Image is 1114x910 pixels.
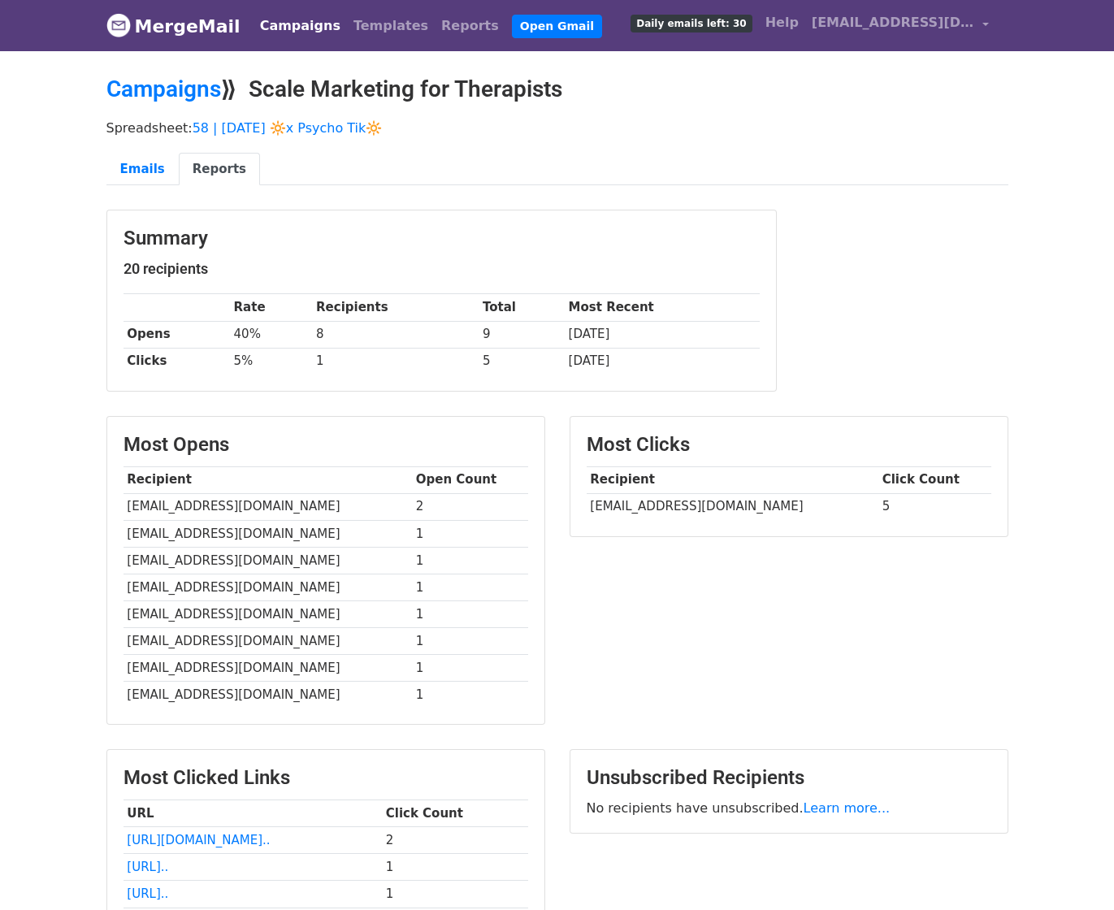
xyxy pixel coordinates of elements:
[479,348,565,375] td: 5
[565,321,760,348] td: [DATE]
[124,766,528,790] h3: Most Clicked Links
[412,574,528,600] td: 1
[106,9,241,43] a: MergeMail
[412,547,528,574] td: 1
[587,799,991,817] p: No recipients have unsubscribed.
[124,628,412,655] td: [EMAIL_ADDRESS][DOMAIN_NAME]
[812,13,974,32] span: [EMAIL_ADDRESS][DOMAIN_NAME]
[1033,832,1114,910] iframe: Chat Widget
[382,881,528,908] td: 1
[124,601,412,628] td: [EMAIL_ADDRESS][DOMAIN_NAME]
[587,433,991,457] h3: Most Clicks
[106,119,1008,136] p: Spreadsheet:
[382,800,528,827] th: Click Count
[124,574,412,600] td: [EMAIL_ADDRESS][DOMAIN_NAME]
[412,601,528,628] td: 1
[412,520,528,547] td: 1
[254,10,347,42] a: Campaigns
[382,827,528,854] td: 2
[412,655,528,682] td: 1
[179,153,260,186] a: Reports
[512,15,602,38] a: Open Gmail
[878,466,991,493] th: Click Count
[624,6,758,39] a: Daily emails left: 30
[124,321,230,348] th: Opens
[106,76,1008,103] h2: ⟫ Scale Marketing for Therapists
[412,466,528,493] th: Open Count
[435,10,505,42] a: Reports
[347,10,435,42] a: Templates
[565,294,760,321] th: Most Recent
[230,294,313,321] th: Rate
[124,466,412,493] th: Recipient
[312,321,479,348] td: 8
[312,294,479,321] th: Recipients
[412,682,528,708] td: 1
[631,15,752,32] span: Daily emails left: 30
[878,493,991,520] td: 5
[412,628,528,655] td: 1
[479,321,565,348] td: 9
[124,433,528,457] h3: Most Opens
[759,6,805,39] a: Help
[587,766,991,790] h3: Unsubscribed Recipients
[312,348,479,375] td: 1
[805,6,995,45] a: [EMAIL_ADDRESS][DOMAIN_NAME]
[382,854,528,881] td: 1
[124,493,412,520] td: [EMAIL_ADDRESS][DOMAIN_NAME]
[230,348,313,375] td: 5%
[804,800,891,816] a: Learn more...
[412,493,528,520] td: 2
[124,547,412,574] td: [EMAIL_ADDRESS][DOMAIN_NAME]
[127,860,168,874] a: [URL]..
[479,294,565,321] th: Total
[124,348,230,375] th: Clicks
[106,76,221,102] a: Campaigns
[587,466,878,493] th: Recipient
[124,682,412,708] td: [EMAIL_ADDRESS][DOMAIN_NAME]
[124,655,412,682] td: [EMAIL_ADDRESS][DOMAIN_NAME]
[124,260,760,278] h5: 20 recipients
[124,520,412,547] td: [EMAIL_ADDRESS][DOMAIN_NAME]
[127,833,270,847] a: [URL][DOMAIN_NAME]..
[230,321,313,348] td: 40%
[127,886,168,901] a: [URL]..
[124,227,760,250] h3: Summary
[565,348,760,375] td: [DATE]
[106,153,179,186] a: Emails
[193,120,383,136] a: 58 | [DATE] 🔆x Psycho Tik🔆
[124,800,382,827] th: URL
[587,493,878,520] td: [EMAIL_ADDRESS][DOMAIN_NAME]
[106,13,131,37] img: MergeMail logo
